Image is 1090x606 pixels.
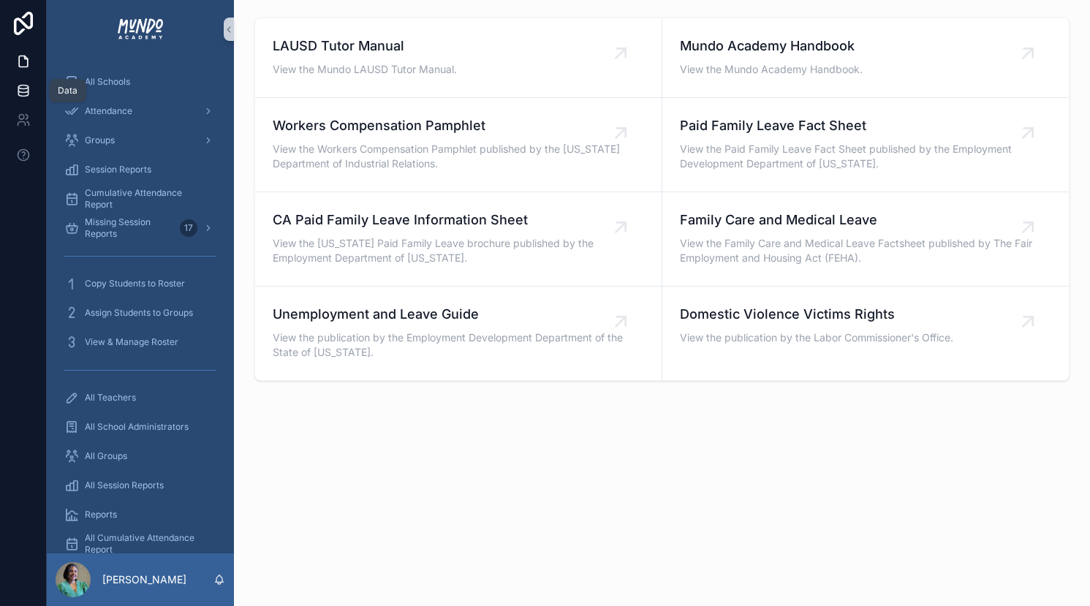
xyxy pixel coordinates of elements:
[116,18,164,41] img: App logo
[56,501,225,528] a: Reports
[85,336,178,348] span: View & Manage Roster
[85,187,211,211] span: Cumulative Attendance Report
[85,392,136,404] span: All Teachers
[180,219,197,237] div: 17
[85,216,174,240] span: Missing Session Reports
[56,270,225,297] a: Copy Students to Roster
[273,36,644,56] span: LAUSD Tutor Manual
[273,115,644,136] span: Workers Compensation Pamphlet
[56,127,225,154] a: Groups
[47,58,234,553] div: scrollable content
[85,307,193,319] span: Assign Students to Groups
[56,215,225,241] a: Missing Session Reports17
[255,98,662,192] a: Workers Compensation PamphletView the Workers Compensation Pamphlet published by the [US_STATE] D...
[58,85,77,96] div: Data
[273,210,644,230] span: CA Paid Family Leave Information Sheet
[85,164,151,175] span: Session Reports
[85,76,130,88] span: All Schools
[85,509,117,520] span: Reports
[273,62,644,77] span: View the Mundo LAUSD Tutor Manual.
[56,69,225,95] a: All Schools
[56,531,225,557] a: All Cumulative Attendance Report
[255,192,662,287] a: CA Paid Family Leave Information SheetView the [US_STATE] Paid Family Leave brochure published by...
[273,330,644,360] span: View the publication by the Employment Development Department of the State of [US_STATE].
[85,450,127,462] span: All Groups
[680,142,1052,171] span: View the Paid Family Leave Fact Sheet published by the Employment Development Department of [US_S...
[85,532,211,556] span: All Cumulative Attendance Report
[85,421,189,433] span: All School Administrators
[273,236,644,265] span: View the [US_STATE] Paid Family Leave brochure published by the Employment Department of [US_STATE].
[680,330,1052,345] span: View the publication by the Labor Commissioner's Office.
[56,300,225,326] a: Assign Students to Groups
[273,142,644,171] span: View the Workers Compensation Pamphlet published by the [US_STATE] Department of Industrial Relat...
[85,105,132,117] span: Attendance
[56,443,225,469] a: All Groups
[102,572,186,587] p: [PERSON_NAME]
[680,304,1052,325] span: Domestic Violence Victims Rights
[662,287,1070,380] a: Domestic Violence Victims RightsView the publication by the Labor Commissioner's Office.
[85,278,185,289] span: Copy Students to Roster
[56,414,225,440] a: All School Administrators
[680,36,1052,56] span: Mundo Academy Handbook
[56,98,225,124] a: Attendance
[56,186,225,212] a: Cumulative Attendance Report
[56,329,225,355] a: View & Manage Roster
[662,98,1070,192] a: Paid Family Leave Fact SheetView the Paid Family Leave Fact Sheet published by the Employment Dev...
[273,304,644,325] span: Unemployment and Leave Guide
[680,236,1052,265] span: View the Family Care and Medical Leave Factsheet published by The Fair Employment and Housing Act...
[85,135,115,146] span: Groups
[56,472,225,499] a: All Session Reports
[255,287,662,380] a: Unemployment and Leave GuideView the publication by the Employment Development Department of the ...
[255,18,662,98] a: LAUSD Tutor ManualView the Mundo LAUSD Tutor Manual.
[680,115,1052,136] span: Paid Family Leave Fact Sheet
[680,62,1052,77] span: View the Mundo Academy Handbook.
[85,480,164,491] span: All Session Reports
[680,210,1052,230] span: Family Care and Medical Leave
[662,192,1070,287] a: Family Care and Medical LeaveView the Family Care and Medical Leave Factsheet published by The Fa...
[56,156,225,183] a: Session Reports
[662,18,1070,98] a: Mundo Academy HandbookView the Mundo Academy Handbook.
[56,385,225,411] a: All Teachers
